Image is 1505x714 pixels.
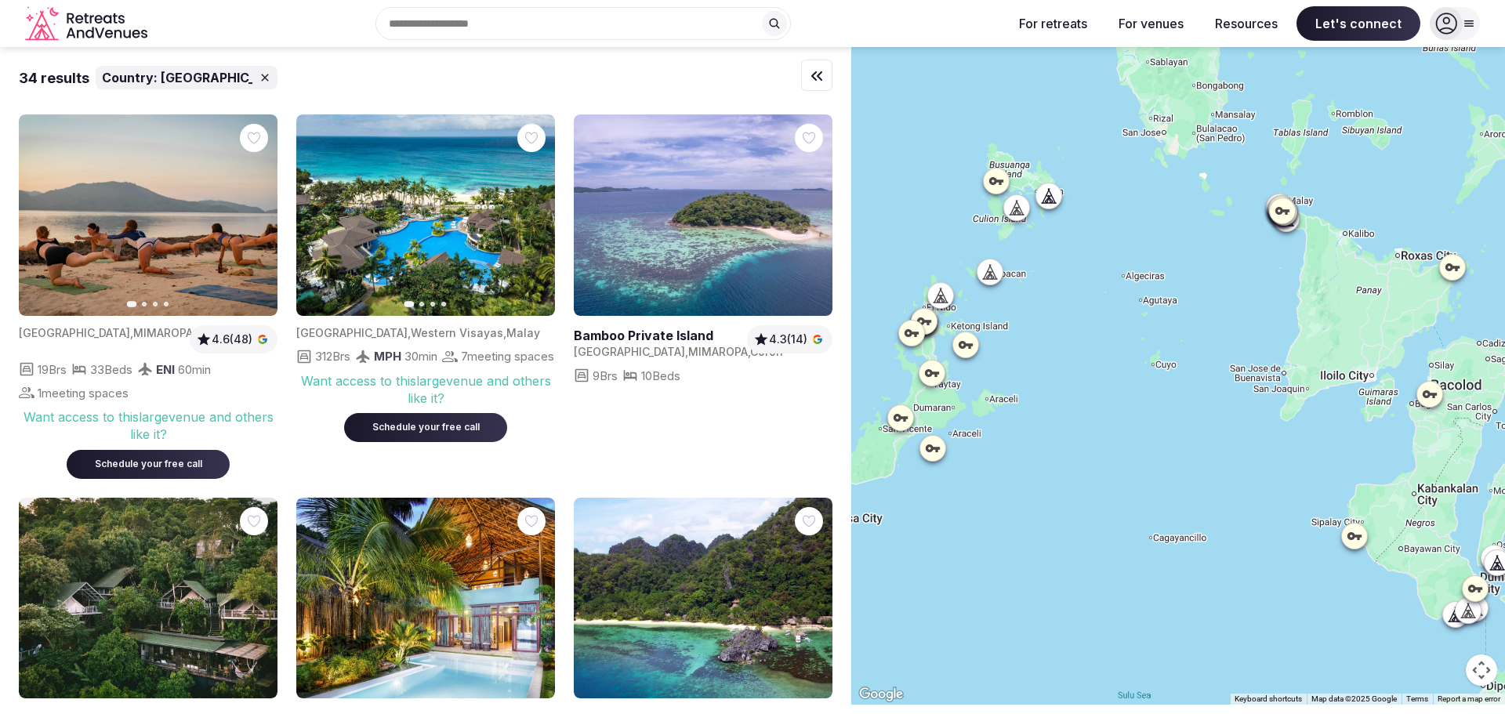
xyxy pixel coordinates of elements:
button: Go to slide 4 [441,302,446,306]
span: [GEOGRAPHIC_DATA] [574,345,685,358]
button: Go to slide 2 [419,302,424,306]
a: View The Birdhouse El Nido [19,498,277,699]
span: 33 Beds [90,361,132,378]
button: For venues [1106,6,1196,41]
button: Keyboard shortcuts [1235,694,1302,705]
span: , [503,326,506,339]
button: Go to slide 1 [127,301,137,307]
span: 7 meeting spaces [461,348,554,364]
div: Schedule your free call [85,458,211,471]
span: 312 Brs [315,348,350,364]
span: , [408,326,411,339]
div: Want access to this large venue and others like it? [296,372,555,408]
img: Featured image for venue [19,114,277,316]
button: 4.6(48) [196,332,271,347]
span: 19 Brs [38,361,67,378]
span: [GEOGRAPHIC_DATA] [161,69,296,86]
button: Go to slide 3 [430,302,435,306]
img: Featured image for venue [574,498,832,699]
a: Schedule your free call [67,455,230,470]
span: MIMAROPA [133,326,193,339]
span: ENI [156,362,175,377]
span: , [130,326,133,339]
button: Go to slide 3 [153,302,158,306]
div: Schedule your free call [363,421,488,434]
span: 4.6 (48) [212,332,252,347]
span: Country: [102,69,158,86]
div: Want access to this large venue and others like it? [19,408,277,444]
span: [GEOGRAPHIC_DATA] [19,326,130,339]
span: MPH [374,349,401,364]
a: View Buko Beach Resort [296,498,555,699]
span: Let's connect [1296,6,1420,41]
span: , [685,345,688,358]
span: 10 Beds [641,368,680,384]
h2: Bamboo Private Island [574,327,741,344]
a: Open this area in Google Maps (opens a new window) [855,684,907,705]
span: [GEOGRAPHIC_DATA] [296,326,408,339]
button: For retreats [1006,6,1100,41]
span: 60 min [178,361,211,378]
img: Featured image for venue [296,114,555,316]
button: 4.3(14) [753,332,826,347]
span: Western Visayas [411,326,503,339]
button: Go to slide 2 [142,302,147,306]
span: 9 Brs [593,368,618,384]
button: Map camera controls [1466,654,1497,686]
a: Visit the homepage [25,6,150,42]
svg: Retreats and Venues company logo [25,6,150,42]
button: Resources [1202,6,1290,41]
a: Report a map error [1438,694,1500,703]
img: Google [855,684,907,705]
span: 1 meeting spaces [38,385,129,401]
button: Go to slide 1 [404,301,415,307]
button: Go to slide 4 [164,302,169,306]
a: Schedule your free call [344,418,507,433]
span: 4.3 (14) [769,332,807,347]
a: View Bamboo Private Island [574,114,832,316]
a: View venue [574,327,741,344]
span: 30 min [404,348,437,364]
span: Malay [506,326,540,339]
span: MIMAROPA [688,345,748,358]
div: 34 results [19,68,89,88]
span: Map data ©2025 Google [1311,694,1397,703]
a: Terms (opens in new tab) [1406,694,1428,703]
